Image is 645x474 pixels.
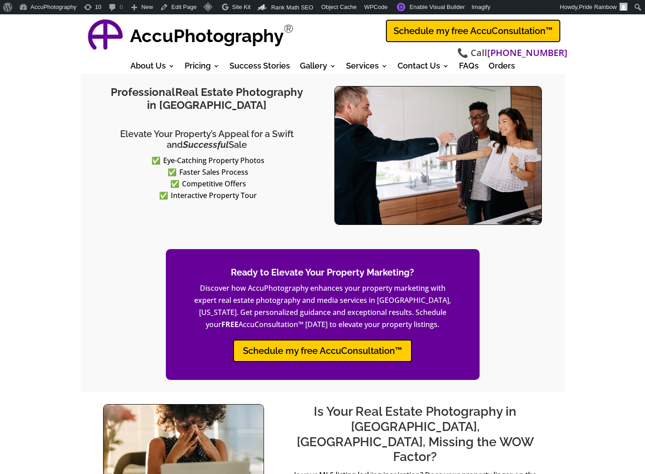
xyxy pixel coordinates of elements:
span: in [GEOGRAPHIC_DATA] [147,99,267,112]
a: Contact Us [398,63,449,73]
h2: Elevate Your Property’s Appeal for a Swift and Sale [103,129,311,155]
strong: FREE [221,319,238,329]
a: Orders [489,63,515,73]
span: Pride Rainbow [579,4,617,10]
a: Success Stories [229,63,290,73]
a: Schedule my free AccuConsultation™ [386,20,560,42]
li: Eye-Catching Property Photos [110,155,311,166]
a: Pricing [185,63,220,73]
a: [PHONE_NUMBER] [487,47,567,60]
em: Successful [183,139,229,150]
sup: Registered Trademark [284,22,294,35]
img: AccuPhotography [85,17,126,57]
li: Interactive Property Tour [110,190,311,201]
span: Is Your Real Estate Photography in [GEOGRAPHIC_DATA], [GEOGRAPHIC_DATA], Missing the WOW Factor? [297,404,534,464]
a: AccuPhotography Logo - Professional Real Estate Photography and Media Services in Dallas, Texas [85,17,126,57]
a: Services [346,63,388,73]
img: Avatar of pride rainbow [619,3,628,11]
span: Site Kit [232,4,251,10]
span: Real Estate Photography [175,86,303,99]
a: Gallery [300,63,336,73]
strong: AccuPhotography [130,25,284,46]
li: Competitive Offers [110,178,311,190]
img: Professional-Real-Estate-Photography-Dallas-Fort-Worth-Realtor-Keys-Buyer [335,86,541,224]
a: FAQs [459,63,479,73]
li: Faster Sales Process [110,166,311,178]
a: Schedule my free AccuConsultation™ [233,340,412,362]
h2: Ready to Elevate Your Property Marketing? [193,267,453,282]
a: About Us [130,63,175,73]
p: Discover how AccuPhotography enhances your property marketing with expert real estate photography... [193,282,453,331]
iframe: Widget - Botsonic [611,438,645,474]
span: 📞 Call [457,47,567,60]
h1: Professional [103,86,311,116]
span: Rank Math SEO [271,4,313,11]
